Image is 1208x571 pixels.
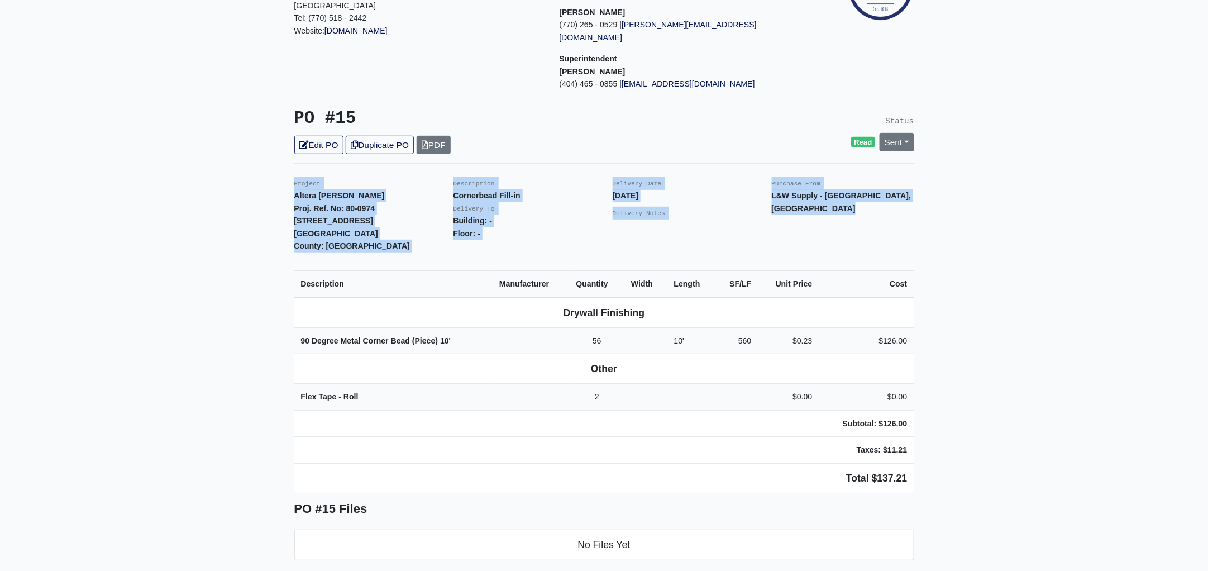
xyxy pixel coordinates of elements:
[294,191,385,200] strong: Altera [PERSON_NAME]
[453,206,495,212] small: Delivery To
[560,20,757,42] a: [PERSON_NAME][EMAIL_ADDRESS][DOMAIN_NAME]
[493,270,570,297] th: Manufacturer
[886,117,914,126] small: Status
[674,336,684,345] span: 10'
[880,133,914,151] a: Sent
[453,229,480,238] strong: Floor: -
[453,180,495,187] small: Description
[294,180,321,187] small: Project
[440,336,451,345] span: 10'
[294,229,378,238] strong: [GEOGRAPHIC_DATA]
[346,136,414,154] a: Duplicate PO
[560,67,626,76] strong: [PERSON_NAME]
[453,216,493,225] strong: Building: -
[851,137,875,148] span: Read
[772,189,914,215] p: L&W Supply - [GEOGRAPHIC_DATA], [GEOGRAPHIC_DATA]
[758,270,819,297] th: Unit Price
[294,12,543,25] p: Tel: (770) 518 - 2442
[715,327,758,354] td: 560
[715,270,758,297] th: SF/LF
[560,18,808,44] p: (770) 265 - 0529 |
[417,136,451,154] a: PDF
[570,270,625,297] th: Quantity
[624,270,667,297] th: Width
[819,384,914,411] td: $0.00
[613,180,662,187] small: Delivery Date
[560,54,617,63] span: Superintendent
[294,216,374,225] strong: [STREET_ADDRESS]
[819,437,914,464] td: Taxes: $11.21
[301,336,451,345] strong: 90 Degree Metal Corner Bead (Piece)
[667,270,715,297] th: Length
[819,270,914,297] th: Cost
[294,136,343,154] a: Edit PO
[294,463,914,493] td: Total $137.21
[560,8,626,17] strong: [PERSON_NAME]
[622,79,755,88] a: [EMAIL_ADDRESS][DOMAIN_NAME]
[294,241,410,250] strong: County: [GEOGRAPHIC_DATA]
[294,530,914,560] li: No Files Yet
[570,327,625,354] td: 56
[772,180,821,187] small: Purchase From
[294,108,596,129] h3: PO #15
[560,78,808,91] p: (404) 465 - 0855 |
[294,502,914,516] h5: PO #15 Files
[758,327,819,354] td: $0.23
[819,327,914,354] td: $126.00
[613,210,666,217] small: Delivery Notes
[819,410,914,437] td: Subtotal: $126.00
[324,26,388,35] a: [DOMAIN_NAME]
[570,384,625,411] td: 2
[758,384,819,411] td: $0.00
[591,363,617,374] b: Other
[294,204,375,213] strong: Proj. Ref. No: 80-0974
[294,270,493,297] th: Description
[564,307,645,318] b: Drywall Finishing
[453,191,521,200] strong: Cornerbead Fill-in
[301,392,359,401] strong: Flex Tape - Roll
[613,191,639,200] strong: [DATE]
